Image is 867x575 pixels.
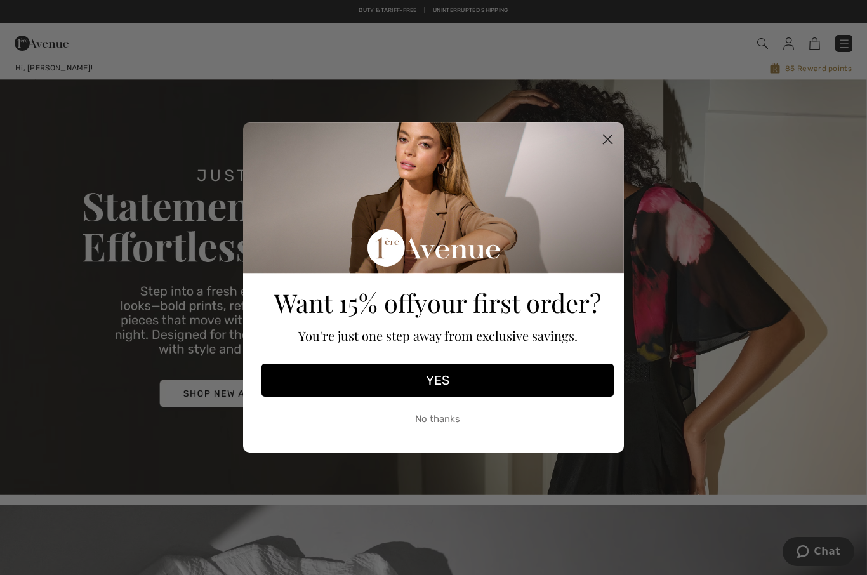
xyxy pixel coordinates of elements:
span: Chat [31,9,57,20]
button: YES [261,364,614,397]
button: No thanks [261,403,614,435]
button: Close dialog [597,128,619,150]
span: You're just one step away from exclusive savings. [298,327,578,344]
span: Want 15% off [274,286,414,319]
span: your first order? [414,286,601,319]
